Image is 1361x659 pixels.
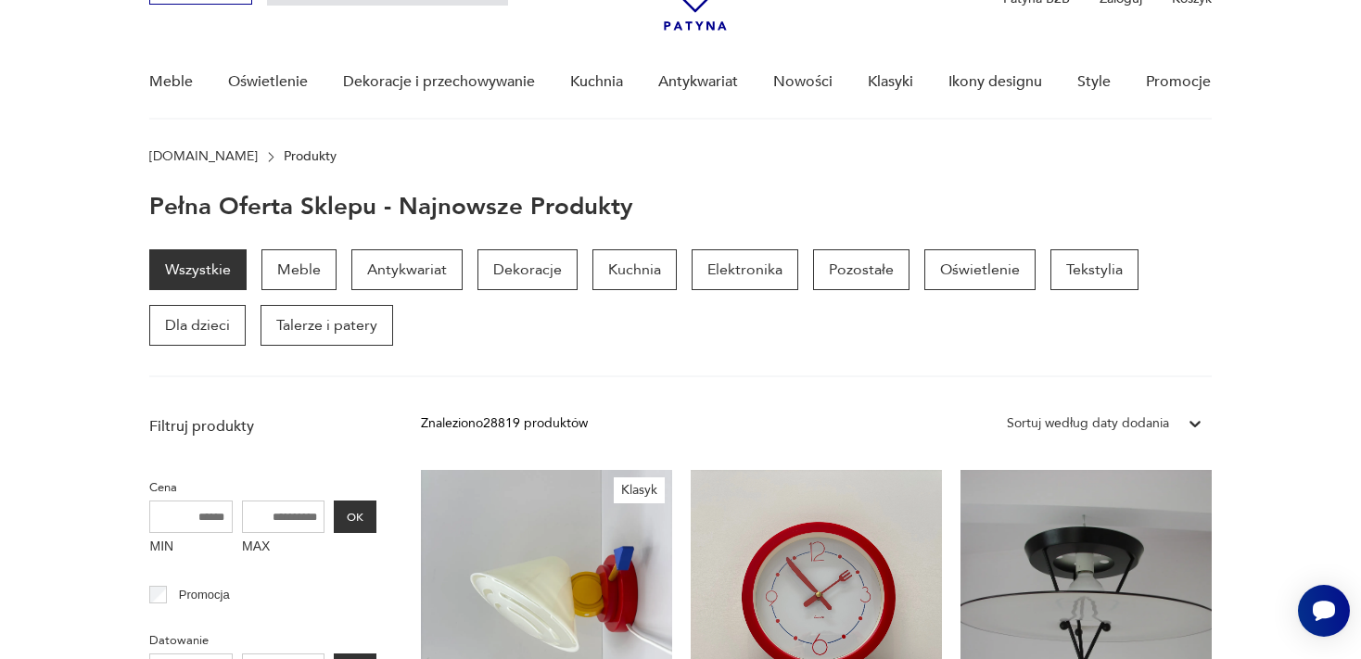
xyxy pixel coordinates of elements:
[658,46,738,118] a: Antykwariat
[228,46,308,118] a: Oświetlenie
[284,149,337,164] p: Produkty
[1146,46,1211,118] a: Promocje
[261,249,337,290] a: Meble
[149,630,376,651] p: Datowanie
[179,585,230,605] p: Promocja
[261,305,393,346] a: Talerze i patery
[868,46,913,118] a: Klasyki
[343,46,535,118] a: Dekoracje i przechowywanie
[773,46,833,118] a: Nowości
[149,305,246,346] a: Dla dzieci
[570,46,623,118] a: Kuchnia
[149,533,233,563] label: MIN
[1077,46,1111,118] a: Style
[149,477,376,498] p: Cena
[421,413,588,434] div: Znaleziono 28819 produktów
[948,46,1042,118] a: Ikony designu
[334,501,376,533] button: OK
[351,249,463,290] a: Antykwariat
[924,249,1036,290] a: Oświetlenie
[149,149,258,164] a: [DOMAIN_NAME]
[1007,413,1169,434] div: Sortuj według daty dodania
[692,249,798,290] a: Elektronika
[149,249,247,290] a: Wszystkie
[813,249,909,290] a: Pozostałe
[477,249,578,290] a: Dekoracje
[1298,585,1350,637] iframe: Smartsupp widget button
[149,416,376,437] p: Filtruj produkty
[149,46,193,118] a: Meble
[1050,249,1138,290] a: Tekstylia
[592,249,677,290] a: Kuchnia
[242,533,325,563] label: MAX
[149,194,633,220] h1: Pełna oferta sklepu - najnowsze produkty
